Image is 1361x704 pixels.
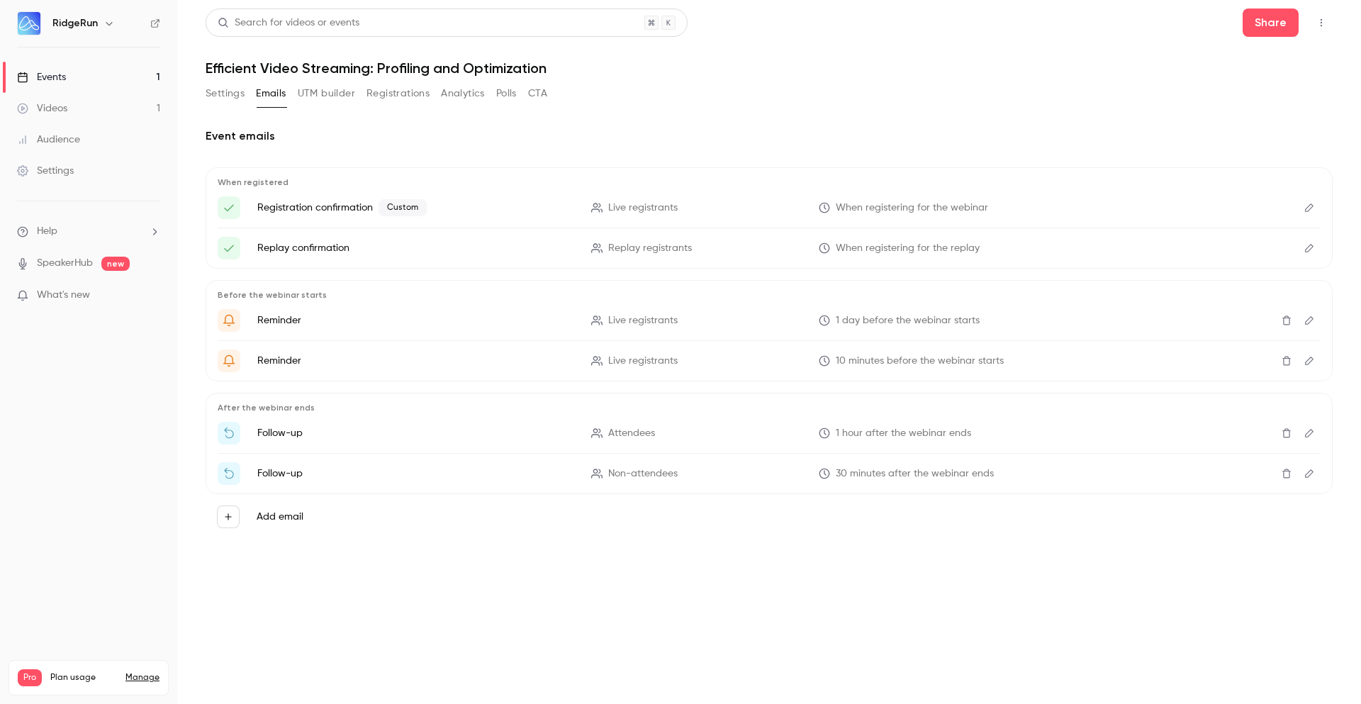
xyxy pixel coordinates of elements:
p: Replay confirmation [257,241,574,255]
span: Custom [379,199,427,216]
li: RidgeRun Webinar: Get Ready for '{{ event_name }}' tomorrow! [218,309,1321,332]
span: 30 minutes after the webinar ends [836,466,994,481]
span: When registering for the webinar [836,201,988,216]
iframe: Noticeable Trigger [143,289,160,302]
button: Edit [1298,462,1321,485]
span: 1 hour after the webinar ends [836,426,971,441]
p: Reminder [257,354,574,368]
span: new [101,257,130,271]
button: Delete [1275,462,1298,485]
button: CTA [528,82,547,105]
label: Add email [257,510,303,524]
div: Settings [17,164,74,178]
span: Live registrants [608,313,678,328]
span: Non-attendees [608,466,678,481]
button: Edit [1298,309,1321,332]
li: RidgeRun Webinar: Here's your access link to {{ event_name }}! [218,237,1321,259]
li: RidgeRun Webinar:{{ event_name }} is about to go live [218,350,1321,372]
h6: RidgeRun [52,16,98,30]
li: RidgeRun webinar: Thanks for attending {{ event_name }} [218,422,1321,445]
h1: Efficient Video Streaming: Profiling and Optimization [206,60,1333,77]
button: Polls [496,82,517,105]
span: 1 day before the webinar starts [836,313,980,328]
button: Edit [1298,196,1321,219]
p: Follow-up [257,466,574,481]
button: Delete [1275,350,1298,372]
p: Reminder [257,313,574,328]
div: Audience [17,133,80,147]
span: Replay registrants [608,241,692,256]
span: When registering for the replay [836,241,980,256]
div: Events [17,70,66,84]
p: After the webinar ends [218,402,1321,413]
li: RidgeRun Webinar: Here's your access link to {{ event_name }}! [218,196,1321,219]
button: Edit [1298,422,1321,445]
p: When registered [218,177,1321,188]
span: Attendees [608,426,655,441]
a: SpeakerHub [37,256,93,271]
img: RidgeRun [18,12,40,35]
button: Edit [1298,237,1321,259]
button: Share [1243,9,1299,37]
p: Registration confirmation [257,199,574,216]
button: Registrations [366,82,430,105]
span: 10 minutes before the webinar starts [836,354,1004,369]
p: Before the webinar starts [218,289,1321,301]
li: RidgeRun Webinar: Watch the replay of {{ event_name }} [218,462,1321,485]
button: Analytics [441,82,485,105]
button: Delete [1275,309,1298,332]
span: Help [37,224,57,239]
li: help-dropdown-opener [17,224,160,239]
div: Videos [17,101,67,116]
button: Delete [1275,422,1298,445]
span: Plan usage [50,672,117,683]
button: UTM builder [298,82,355,105]
p: Follow-up [257,426,574,440]
a: Manage [125,672,159,683]
h2: Event emails [206,128,1333,145]
button: Edit [1298,350,1321,372]
span: Pro [18,669,42,686]
span: Live registrants [608,201,678,216]
span: What's new [37,288,90,303]
button: Emails [256,82,286,105]
div: Search for videos or events [218,16,359,30]
button: Settings [206,82,245,105]
span: Live registrants [608,354,678,369]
